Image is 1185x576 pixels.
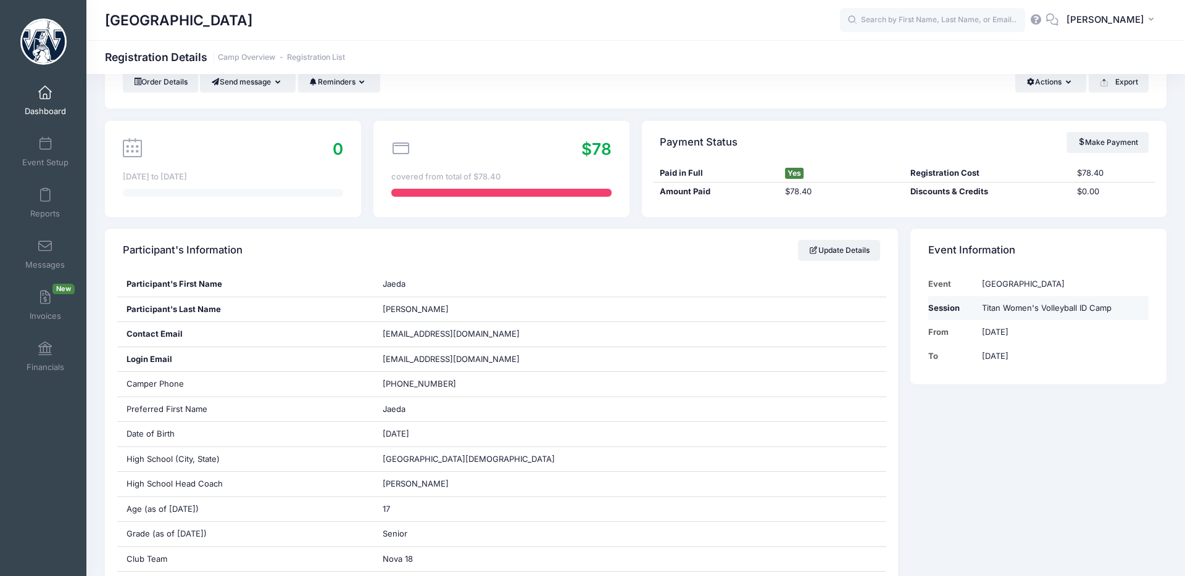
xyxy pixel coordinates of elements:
div: Contact Email [117,322,373,347]
span: 0 [333,139,343,158]
a: Reports [16,181,75,224]
div: Paid in Full [654,167,779,179]
span: [PERSON_NAME] [1066,13,1144,27]
div: Participant's First Name [117,272,373,297]
span: [PHONE_NUMBER] [383,379,456,389]
h1: Registration Details [105,51,345,64]
a: Dashboard [16,79,75,122]
div: Login Email [117,347,373,372]
a: Financials [16,335,75,378]
a: Messages [16,232,75,276]
h4: Participant's Information [123,233,243,268]
img: Westminster College [20,19,67,65]
span: Nova 18 [383,554,413,564]
span: Reports [30,208,60,219]
td: To [928,344,976,368]
span: Yes [785,168,804,179]
div: [DATE] to [DATE] [123,171,343,183]
a: Update Details [798,240,880,261]
h4: Event Information [928,233,1015,268]
div: Amount Paid [654,186,779,198]
button: Export [1089,72,1149,93]
div: Age (as of [DATE]) [117,497,373,522]
span: [PERSON_NAME] [383,304,449,314]
span: New [52,284,75,294]
span: [EMAIL_ADDRESS][DOMAIN_NAME] [383,329,520,339]
div: High School Head Coach [117,472,373,496]
div: Club Team [117,547,373,572]
div: Camper Phone [117,372,373,397]
div: $78.40 [1071,167,1154,179]
a: Make Payment [1066,132,1149,153]
td: Event [928,272,976,296]
td: [DATE] [976,344,1149,368]
span: Invoices [30,311,61,321]
h1: [GEOGRAPHIC_DATA] [105,6,252,35]
span: $78 [581,139,612,158]
div: $0.00 [1071,186,1154,198]
span: [EMAIL_ADDRESS][DOMAIN_NAME] [383,353,537,366]
span: Jaeda [383,404,405,414]
td: Titan Women's Volleyball ID Camp [976,296,1149,320]
span: Jaeda [383,279,405,289]
div: $78.40 [779,186,904,198]
button: Send message [200,72,296,93]
span: [GEOGRAPHIC_DATA][DEMOGRAPHIC_DATA] [383,454,555,464]
a: Order Details [123,72,198,93]
span: 17 [383,504,390,514]
button: [PERSON_NAME] [1058,6,1166,35]
span: Messages [25,260,65,270]
div: Registration Cost [904,167,1071,179]
h4: Payment Status [660,125,738,160]
span: Senior [383,529,407,538]
td: [DATE] [976,320,1149,344]
input: Search by First Name, Last Name, or Email... [840,8,1025,33]
td: From [928,320,976,344]
span: Dashboard [25,106,66,117]
a: Registration List [287,53,345,62]
div: covered from total of $78.40 [391,171,612,183]
div: Date of Birth [117,422,373,446]
div: Grade (as of [DATE]) [117,522,373,546]
a: InvoicesNew [16,284,75,327]
div: Preferred First Name [117,397,373,422]
span: [PERSON_NAME] [383,479,449,488]
button: Reminders [298,72,380,93]
td: [GEOGRAPHIC_DATA] [976,272,1149,296]
span: Financials [27,362,64,372]
td: Session [928,296,976,320]
span: Event Setup [22,157,69,168]
span: [DATE] [383,429,409,438]
a: Event Setup [16,130,75,173]
a: Camp Overview [218,53,275,62]
div: Participant's Last Name [117,297,373,322]
div: High School (City, State) [117,447,373,472]
button: Actions [1015,72,1086,93]
div: Discounts & Credits [904,186,1071,198]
